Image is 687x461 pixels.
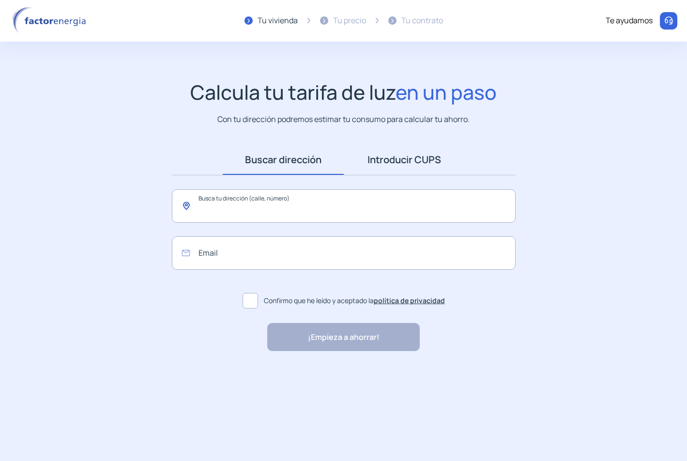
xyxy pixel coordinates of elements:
a: política de privacidad [374,296,445,305]
div: Tu vivienda [258,15,298,27]
img: logo factor [10,7,92,35]
div: Tu precio [333,15,366,27]
img: llamar [664,16,673,26]
span: en un paso [396,78,497,106]
div: Te ayudamos [606,15,653,27]
a: Buscar dirección [223,145,344,175]
a: Introducir CUPS [344,145,465,175]
span: Confirmo que he leído y aceptado la [264,295,445,306]
h1: Calcula tu tarifa de luz [190,80,497,104]
div: Tu contrato [401,15,443,27]
p: Con tu dirección podremos estimar tu consumo para calcular tu ahorro. [217,113,470,125]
